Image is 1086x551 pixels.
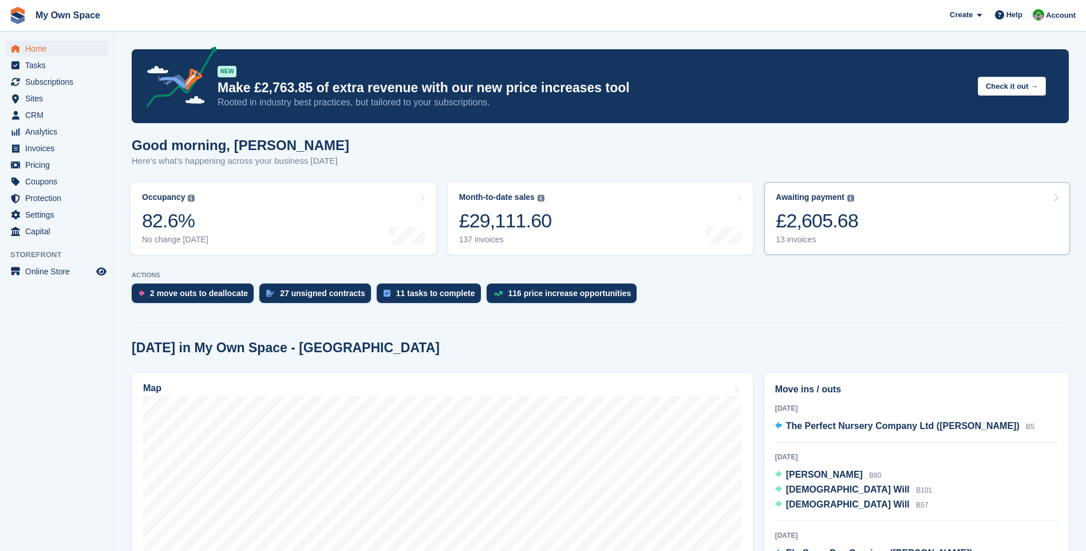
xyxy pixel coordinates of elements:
div: Awaiting payment [776,192,844,202]
span: Sites [25,90,94,107]
span: Capital [25,223,94,239]
a: menu [6,263,108,280]
span: Pricing [25,157,94,173]
img: task-75834270c22a3079a89374b754ae025e5fb1db73e45f91037f5363f120a921f8.svg [384,290,390,297]
span: B5 [1026,423,1034,431]
div: [DATE] [775,452,1058,462]
a: menu [6,190,108,206]
span: Tasks [25,57,94,73]
a: menu [6,174,108,190]
a: 116 price increase opportunities [487,284,643,309]
h2: Map [143,383,161,393]
div: [DATE] [775,403,1058,414]
a: [DEMOGRAPHIC_DATA] Will B101 [775,483,933,498]
span: Help [1006,9,1022,21]
a: menu [6,223,108,239]
span: CRM [25,107,94,123]
a: 2 move outs to deallocate [132,284,259,309]
h2: [DATE] in My Own Space - [GEOGRAPHIC_DATA] [132,340,440,356]
a: menu [6,90,108,107]
h1: Good morning, [PERSON_NAME] [132,137,349,153]
span: [DEMOGRAPHIC_DATA] Will [786,485,910,494]
img: stora-icon-8386f47178a22dfd0bd8f6a31ec36ba5ce8667c1dd55bd0f319d3a0aa187defe.svg [9,7,26,24]
a: menu [6,157,108,173]
span: B57 [916,501,928,509]
span: Online Store [25,263,94,280]
a: menu [6,140,108,156]
a: menu [6,124,108,140]
a: menu [6,207,108,223]
div: NEW [218,66,236,77]
span: The Perfect Nursery Company Ltd ([PERSON_NAME]) [786,421,1020,431]
a: menu [6,74,108,90]
span: Coupons [25,174,94,190]
span: Home [25,41,94,57]
div: 11 tasks to complete [396,289,475,298]
img: move_outs_to_deallocate_icon-f764333ba52eb49d3ac5e1228854f67142a1ed5810a6f6cc68b1a99e826820c5.svg [139,290,144,297]
h2: Move ins / outs [775,383,1058,396]
div: Occupancy [142,192,185,202]
a: [DEMOGRAPHIC_DATA] Will B57 [775,498,929,513]
img: price-adjustments-announcement-icon-8257ccfd72463d97f412b2fc003d46551f7dbcb40ab6d574587a9cd5c0d94... [137,46,217,112]
button: Check it out → [978,77,1046,96]
span: Invoices [25,140,94,156]
div: No change [DATE] [142,235,208,245]
img: icon-info-grey-7440780725fd019a000dd9b08b2336e03edf1995a4989e88bcd33f0948082b44.svg [188,195,195,202]
span: B80 [869,471,881,479]
div: Month-to-date sales [459,192,535,202]
div: 27 unsigned contracts [280,289,365,298]
a: Preview store [94,265,108,278]
p: Make £2,763.85 of extra revenue with our new price increases tool [218,80,969,96]
img: icon-info-grey-7440780725fd019a000dd9b08b2336e03edf1995a4989e88bcd33f0948082b44.svg [538,195,544,202]
a: 27 unsigned contracts [259,284,377,309]
div: 2 move outs to deallocate [150,289,248,298]
a: The Perfect Nursery Company Ltd ([PERSON_NAME]) B5 [775,419,1034,434]
a: [PERSON_NAME] B80 [775,468,882,483]
div: [DATE] [775,530,1058,541]
span: Settings [25,207,94,223]
div: 137 invoices [459,235,552,245]
span: Account [1046,10,1076,21]
div: £29,111.60 [459,209,552,233]
div: 82.6% [142,209,208,233]
a: Month-to-date sales £29,111.60 137 invoices [448,182,753,255]
span: [DEMOGRAPHIC_DATA] Will [786,499,910,509]
p: Here's what's happening across your business [DATE] [132,155,349,168]
a: Awaiting payment £2,605.68 13 invoices [764,182,1070,255]
img: price_increase_opportunities-93ffe204e8149a01c8c9dc8f82e8f89637d9d84a8eef4429ea346261dce0b2c0.svg [493,291,503,296]
a: menu [6,57,108,73]
a: 11 tasks to complete [377,284,487,309]
span: Subscriptions [25,74,94,90]
a: Occupancy 82.6% No change [DATE] [131,182,436,255]
a: menu [6,41,108,57]
a: My Own Space [31,6,105,25]
span: Analytics [25,124,94,140]
span: Create [950,9,973,21]
p: ACTIONS [132,271,1069,279]
a: menu [6,107,108,123]
img: Paula Harris [1033,9,1044,21]
p: Rooted in industry best practices, but tailored to your subscriptions. [218,96,969,109]
img: contract_signature_icon-13c848040528278c33f63329250d36e43548de30e8caae1d1a13099fd9432cc5.svg [266,290,274,297]
span: B101 [916,486,932,494]
span: Protection [25,190,94,206]
img: icon-info-grey-7440780725fd019a000dd9b08b2336e03edf1995a4989e88bcd33f0948082b44.svg [847,195,854,202]
div: 13 invoices [776,235,858,245]
div: £2,605.68 [776,209,858,233]
span: [PERSON_NAME] [786,470,863,479]
div: 116 price increase opportunities [508,289,631,298]
span: Storefront [10,249,114,261]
